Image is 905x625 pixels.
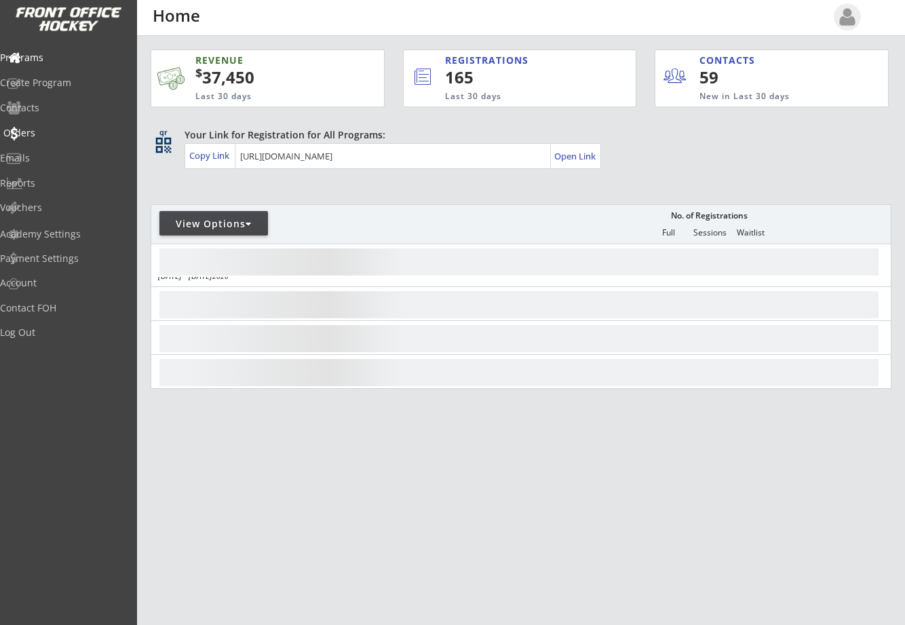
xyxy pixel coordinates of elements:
[185,128,849,142] div: Your Link for Registration for All Programs:
[667,211,751,221] div: No. of Registrations
[699,54,761,67] div: CONTACTS
[195,54,324,67] div: REVENUE
[648,228,689,238] div: Full
[189,149,232,162] div: Copy Link
[155,128,171,137] div: qr
[689,228,730,238] div: Sessions
[195,64,202,81] sup: $
[699,91,825,102] div: New in Last 30 days
[445,54,578,67] div: REGISTRATIONS
[730,228,771,238] div: Waitlist
[554,147,597,166] a: Open Link
[445,66,591,89] div: 165
[153,135,174,155] button: qr_code
[159,217,268,231] div: View Options
[554,151,597,162] div: Open Link
[445,91,581,102] div: Last 30 days
[699,66,783,89] div: 59
[3,128,126,138] div: Orders
[212,271,229,281] em: 2026
[195,91,324,102] div: Last 30 days
[195,66,341,89] div: 37,450
[158,272,366,280] div: [DATE] - [DATE]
